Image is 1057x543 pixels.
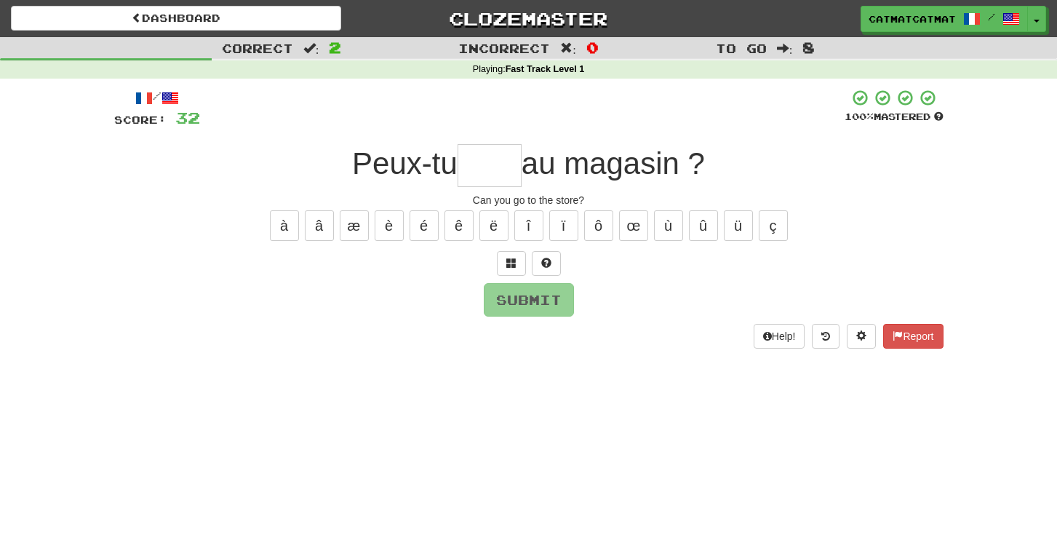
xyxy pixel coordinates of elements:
[484,283,574,317] button: Submit
[654,210,683,241] button: ù
[754,324,805,349] button: Help!
[305,210,334,241] button: â
[522,146,705,181] span: au magasin ?
[340,210,369,241] button: æ
[479,210,508,241] button: ë
[11,6,341,31] a: Dashboard
[777,42,793,55] span: :
[444,210,474,241] button: ê
[363,6,693,31] a: Clozemaster
[549,210,578,241] button: ï
[532,251,561,276] button: Single letter hint - you only get 1 per sentence and score half the points! alt+h
[845,111,874,122] span: 100 %
[114,114,167,126] span: Score:
[716,41,767,55] span: To go
[586,39,599,56] span: 0
[759,210,788,241] button: ç
[222,41,293,55] span: Correct
[175,108,200,127] span: 32
[802,39,815,56] span: 8
[506,64,585,74] strong: Fast Track Level 1
[329,39,341,56] span: 2
[514,210,543,241] button: î
[619,210,648,241] button: œ
[410,210,439,241] button: é
[869,12,956,25] span: catmatcatmat
[812,324,839,349] button: Round history (alt+y)
[845,111,944,124] div: Mastered
[303,42,319,55] span: :
[861,6,1028,32] a: catmatcatmat /
[114,193,944,207] div: Can you go to the store?
[458,41,550,55] span: Incorrect
[988,12,995,22] span: /
[375,210,404,241] button: è
[883,324,943,349] button: Report
[114,89,200,107] div: /
[560,42,576,55] span: :
[689,210,718,241] button: û
[352,146,458,181] span: Peux-tu
[724,210,753,241] button: ü
[584,210,613,241] button: ô
[270,210,299,241] button: à
[497,251,526,276] button: Switch sentence to multiple choice alt+p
